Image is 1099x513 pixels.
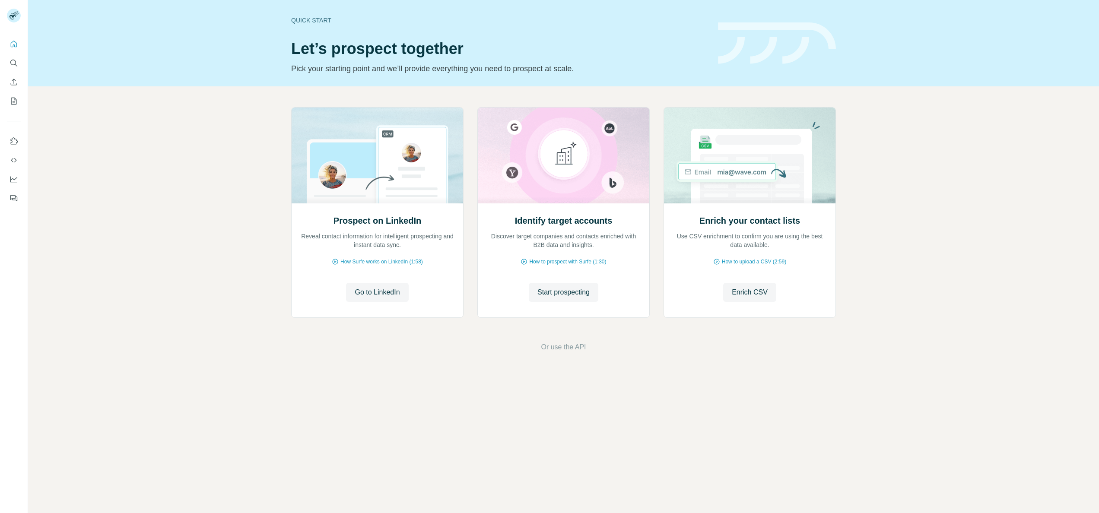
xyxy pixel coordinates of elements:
[340,258,423,266] span: How Surfe works on LinkedIn (1:58)
[515,215,613,227] h2: Identify target accounts
[541,342,586,352] button: Or use the API
[529,258,606,266] span: How to prospect with Surfe (1:30)
[346,283,408,302] button: Go to LinkedIn
[486,232,641,249] p: Discover target companies and contacts enriched with B2B data and insights.
[732,287,768,298] span: Enrich CSV
[477,108,650,203] img: Identify target accounts
[7,74,21,90] button: Enrich CSV
[722,258,786,266] span: How to upload a CSV (2:59)
[718,22,836,64] img: banner
[291,63,708,75] p: Pick your starting point and we’ll provide everything you need to prospect at scale.
[291,40,708,57] h1: Let’s prospect together
[7,93,21,109] button: My lists
[699,215,800,227] h2: Enrich your contact lists
[7,152,21,168] button: Use Surfe API
[537,287,590,298] span: Start prospecting
[7,190,21,206] button: Feedback
[7,133,21,149] button: Use Surfe on LinkedIn
[334,215,421,227] h2: Prospect on LinkedIn
[7,55,21,71] button: Search
[673,232,827,249] p: Use CSV enrichment to confirm you are using the best data available.
[723,283,776,302] button: Enrich CSV
[300,232,454,249] p: Reveal contact information for intelligent prospecting and instant data sync.
[355,287,400,298] span: Go to LinkedIn
[291,108,464,203] img: Prospect on LinkedIn
[7,171,21,187] button: Dashboard
[529,283,598,302] button: Start prospecting
[664,108,836,203] img: Enrich your contact lists
[7,36,21,52] button: Quick start
[291,16,708,25] div: Quick start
